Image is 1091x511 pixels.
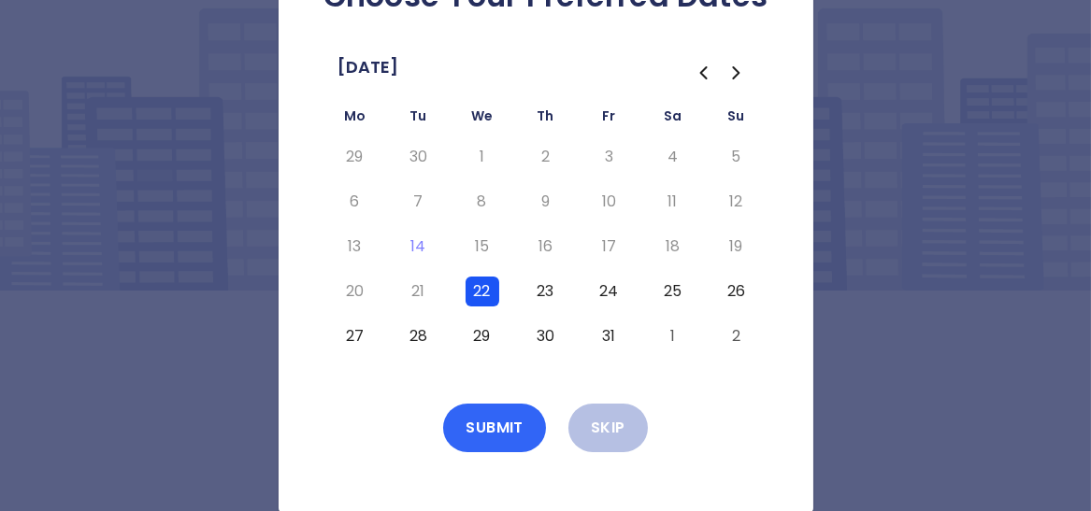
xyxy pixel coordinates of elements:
[402,321,436,351] button: Tuesday, October 28th, 2025
[720,277,754,306] button: Sunday, October 26th, 2025
[720,142,754,172] button: Sunday, October 5th, 2025
[466,187,499,217] button: Wednesday, October 8th, 2025
[529,187,563,217] button: Thursday, October 9th, 2025
[338,277,372,306] button: Monday, October 20th, 2025
[656,321,690,351] button: Saturday, November 1st, 2025
[466,321,499,351] button: Wednesday, October 29th, 2025
[578,105,641,135] th: Friday
[656,277,690,306] button: Saturday, October 25th, 2025
[720,56,754,90] button: Go to the Next Month
[656,142,690,172] button: Saturday, October 4th, 2025
[338,187,372,217] button: Monday, October 6th, 2025
[323,105,768,359] table: October 2025
[529,321,563,351] button: Thursday, October 30th, 2025
[529,277,563,306] button: Thursday, October 23rd, 2025
[593,187,626,217] button: Friday, October 10th, 2025
[443,404,546,452] button: Submit
[641,105,705,135] th: Saturday
[720,187,754,217] button: Sunday, October 12th, 2025
[338,142,372,172] button: Monday, September 29th, 2025
[402,187,436,217] button: Tuesday, October 7th, 2025
[656,232,690,262] button: Saturday, October 18th, 2025
[451,105,514,135] th: Wednesday
[720,232,754,262] button: Sunday, October 19th, 2025
[338,52,399,82] span: [DATE]
[323,105,387,135] th: Monday
[338,321,372,351] button: Monday, October 27th, 2025
[656,187,690,217] button: Saturday, October 11th, 2025
[466,277,499,306] button: Wednesday, October 22nd, 2025, selected
[593,232,626,262] button: Friday, October 17th, 2025
[387,105,451,135] th: Tuesday
[593,321,626,351] button: Friday, October 31st, 2025
[705,105,768,135] th: Sunday
[593,277,626,306] button: Friday, October 24th, 2025
[514,105,578,135] th: Thursday
[466,232,499,262] button: Wednesday, October 15th, 2025
[529,232,563,262] button: Thursday, October 16th, 2025
[686,56,720,90] button: Go to the Previous Month
[720,321,754,351] button: Sunday, November 2nd, 2025
[402,277,436,306] button: Tuesday, October 21st, 2025
[593,142,626,172] button: Friday, October 3rd, 2025
[529,142,563,172] button: Thursday, October 2nd, 2025
[402,232,436,262] button: Today, Tuesday, October 14th, 2025
[338,232,372,262] button: Monday, October 13th, 2025
[466,142,499,172] button: Wednesday, October 1st, 2025
[568,404,648,452] button: Skip
[402,142,436,172] button: Tuesday, September 30th, 2025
